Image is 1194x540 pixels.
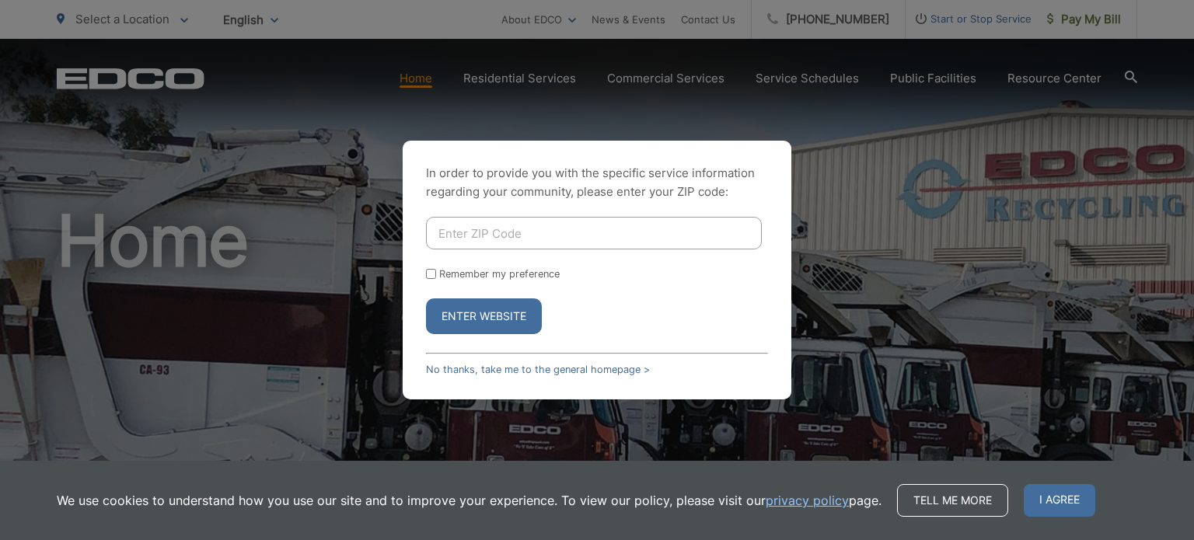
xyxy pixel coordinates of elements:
[766,491,849,510] a: privacy policy
[426,298,542,334] button: Enter Website
[439,268,560,280] label: Remember my preference
[426,217,762,249] input: Enter ZIP Code
[897,484,1008,517] a: Tell me more
[426,164,768,201] p: In order to provide you with the specific service information regarding your community, please en...
[426,364,650,375] a: No thanks, take me to the general homepage >
[1024,484,1095,517] span: I agree
[57,491,882,510] p: We use cookies to understand how you use our site and to improve your experience. To view our pol...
